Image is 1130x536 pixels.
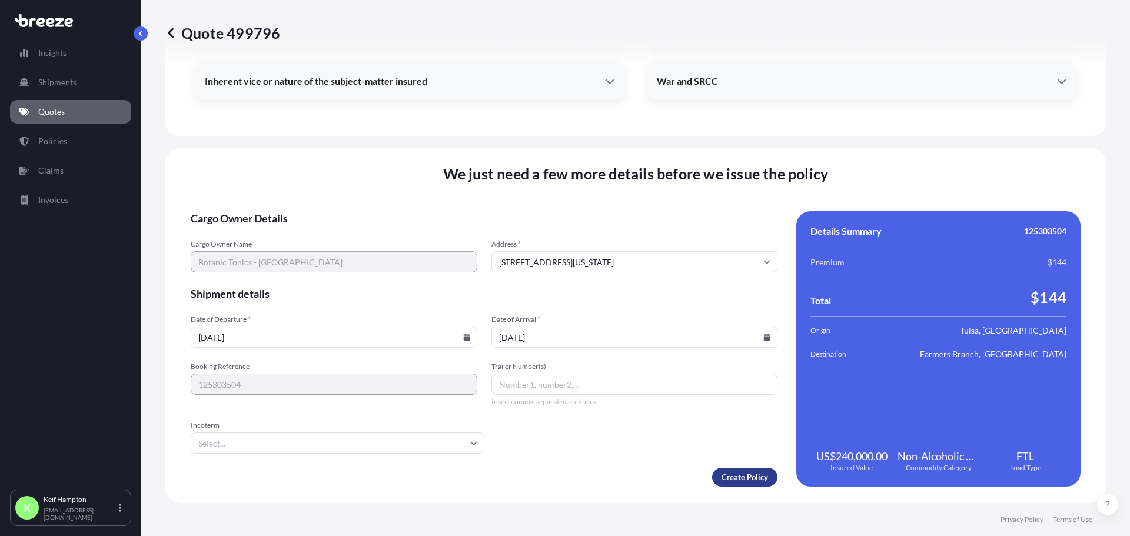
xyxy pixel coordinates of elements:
[10,71,131,94] a: Shipments
[647,67,1076,95] div: War and SRCC
[443,164,829,183] span: We just need a few more details before we issue the policy
[191,211,777,225] span: Cargo Owner Details
[810,325,876,337] span: Origin
[1010,463,1041,472] span: Load Type
[44,495,117,504] p: Keif Hampton
[191,432,484,454] input: Select...
[44,507,117,521] p: [EMAIL_ADDRESS][DOMAIN_NAME]
[10,129,131,153] a: Policies
[191,421,484,430] span: Incoterm
[1024,225,1066,237] span: 125303504
[898,449,980,463] span: Non-Alcoholic Beverages in Glass Bottles
[10,188,131,212] a: Invoices
[1053,515,1092,524] a: Terms of Use
[191,327,477,348] input: dd/mm/yyyy
[1016,449,1034,463] span: FTL
[491,251,778,272] input: Cargo owner address
[38,135,67,147] p: Policies
[10,100,131,124] a: Quotes
[24,502,31,514] span: K
[38,165,64,177] p: Claims
[816,449,888,463] span: US$240,000.00
[38,76,77,88] p: Shipments
[191,239,477,249] span: Cargo Owner Name
[722,471,768,483] p: Create Policy
[38,47,67,59] p: Insights
[38,106,65,118] p: Quotes
[810,225,882,237] span: Details Summary
[830,463,873,472] span: Insured Value
[810,348,876,360] span: Destination
[1001,515,1043,524] a: Privacy Policy
[491,362,778,371] span: Trailer Number(s)
[195,67,624,95] div: Inherent vice or nature of the subject-matter insured
[491,397,778,407] span: Insert comma-separated numbers
[10,41,131,65] a: Insights
[191,287,777,301] span: Shipment details
[10,159,131,182] a: Claims
[165,24,280,42] p: Quote 499796
[657,75,718,87] span: War and SRCC
[491,315,778,324] span: Date of Arrival
[491,327,778,348] input: dd/mm/yyyy
[205,75,427,87] span: Inherent vice or nature of the subject-matter insured
[906,463,972,472] span: Commodity Category
[191,374,477,395] input: Your internal reference
[38,194,68,206] p: Invoices
[1048,257,1066,268] span: $144
[1031,288,1066,307] span: $144
[191,362,477,371] span: Booking Reference
[491,239,778,249] span: Address
[810,295,831,307] span: Total
[920,348,1066,360] span: Farmers Branch, [GEOGRAPHIC_DATA]
[960,325,1066,337] span: Tulsa, [GEOGRAPHIC_DATA]
[810,257,845,268] span: Premium
[191,315,477,324] span: Date of Departure
[712,468,777,487] button: Create Policy
[491,374,778,395] input: Number1, number2,...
